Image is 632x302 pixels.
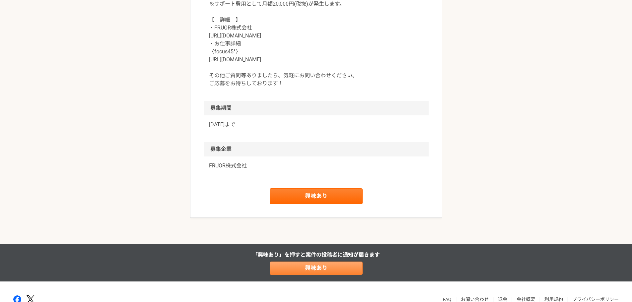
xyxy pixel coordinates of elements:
a: お問い合わせ [461,297,489,302]
a: FRUOR株式会社 [209,162,423,170]
a: 興味あり [270,262,363,275]
a: 利用規約 [544,297,563,302]
a: 興味あり [270,188,363,204]
a: 会社概要 [517,297,535,302]
p: 「興味あり」を押すと 案件の投稿者に通知が届きます [252,251,380,259]
h2: 募集期間 [204,101,429,115]
h2: 募集企業 [204,142,429,156]
p: [DATE]まで [209,121,423,129]
a: プライバシーポリシー [572,297,619,302]
a: FAQ [443,297,452,302]
a: 退会 [498,297,507,302]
